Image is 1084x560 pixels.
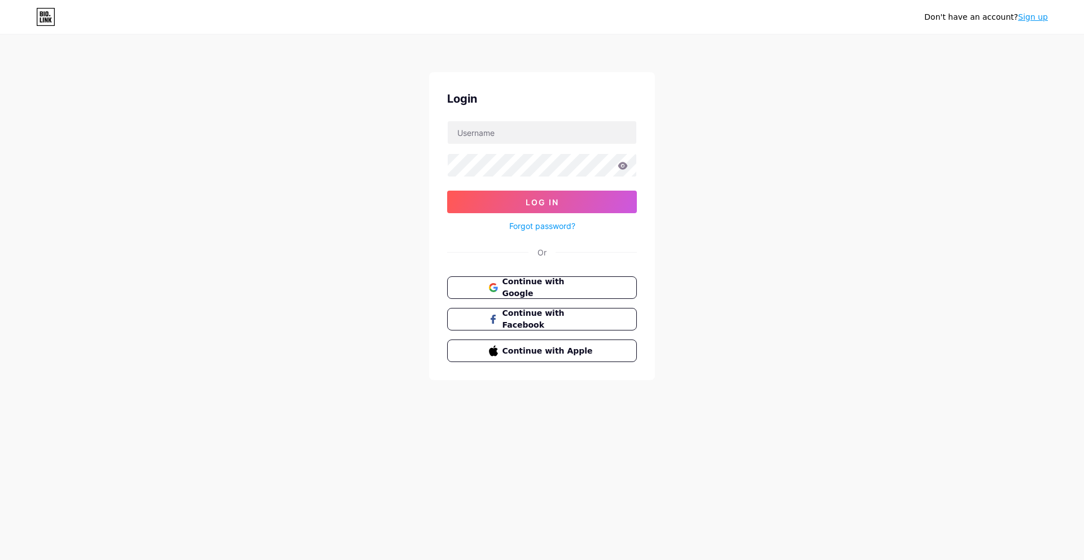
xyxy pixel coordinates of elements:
span: Continue with Facebook [502,307,596,331]
button: Continue with Google [447,276,637,299]
span: Continue with Google [502,276,596,299]
button: Log In [447,191,637,213]
button: Continue with Apple [447,339,637,362]
a: Forgot password? [509,220,575,232]
input: Username [448,121,636,144]
div: Login [447,90,637,107]
div: Don't have an account? [924,11,1048,23]
span: Continue with Apple [502,345,596,357]
button: Continue with Facebook [447,308,637,330]
div: Or [537,246,547,258]
span: Log In [526,197,559,207]
a: Sign up [1018,12,1048,21]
